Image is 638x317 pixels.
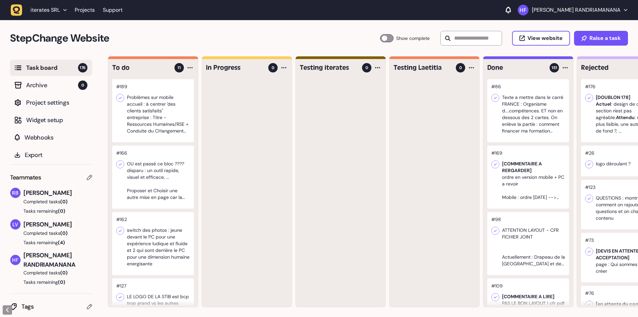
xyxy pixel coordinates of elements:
img: Harimisa Fidèle Ullmann RANDRIAMANANA [10,255,20,265]
h2: StepChange Website [10,30,380,46]
span: 11 [178,65,181,71]
span: Show complete [396,34,430,42]
button: Export [10,147,92,163]
span: (0) [60,270,68,276]
span: iterates SRL [30,7,60,13]
button: Tasks remaining(0) [10,208,92,214]
button: Raise a task [574,31,628,46]
button: Archive0 [10,77,92,93]
span: (0) [60,230,68,236]
span: (0) [58,279,65,285]
span: 176 [78,63,87,72]
h4: Testing iterates [300,63,357,72]
button: Completed tasks(0) [10,230,87,236]
span: Tags [21,302,87,311]
button: Project settings [10,95,92,111]
h4: To do [112,63,170,72]
h4: Testing Laetitia [394,63,451,72]
button: Completed tasks(0) [10,269,87,276]
span: [PERSON_NAME] [23,188,92,198]
button: Task board176 [10,60,92,76]
span: Teammates [10,173,41,182]
span: Task board [26,63,78,72]
button: Widget setup [10,112,92,128]
span: Webhooks [24,133,87,142]
button: View website [512,31,570,46]
button: [PERSON_NAME] RANDRIAMANANA [518,5,627,15]
span: (0) [58,208,65,214]
img: Laetitia van Wijck [10,219,20,229]
span: Raise a task [589,36,621,41]
button: Tasks remaining(4) [10,239,92,246]
button: Tasks remaining(0) [10,279,92,285]
span: (0) [60,199,68,205]
span: 0 [365,65,368,71]
span: 0 [459,65,462,71]
h4: Done [487,63,545,72]
span: 0 [78,81,87,90]
span: View website [527,36,563,41]
span: Widget setup [26,115,87,125]
span: (4) [58,240,65,246]
span: Export [25,150,87,160]
a: Projects [75,4,95,16]
p: [PERSON_NAME] RANDRIAMANANA [532,7,621,13]
button: Completed tasks(0) [10,198,87,205]
img: Harimisa Fidèle Ullmann RANDRIAMANANA [518,5,528,15]
button: iterates SRL [11,4,71,16]
button: Webhooks [10,129,92,146]
span: Archive [26,81,78,90]
span: [PERSON_NAME] [23,220,92,229]
span: 0 [272,65,274,71]
span: [PERSON_NAME] RANDRIAMANANA [23,251,92,269]
span: Project settings [26,98,87,107]
img: Rodolphe Balay [10,188,20,198]
span: 151 [552,65,557,71]
h4: In Progress [206,63,264,72]
a: Support [103,7,123,13]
